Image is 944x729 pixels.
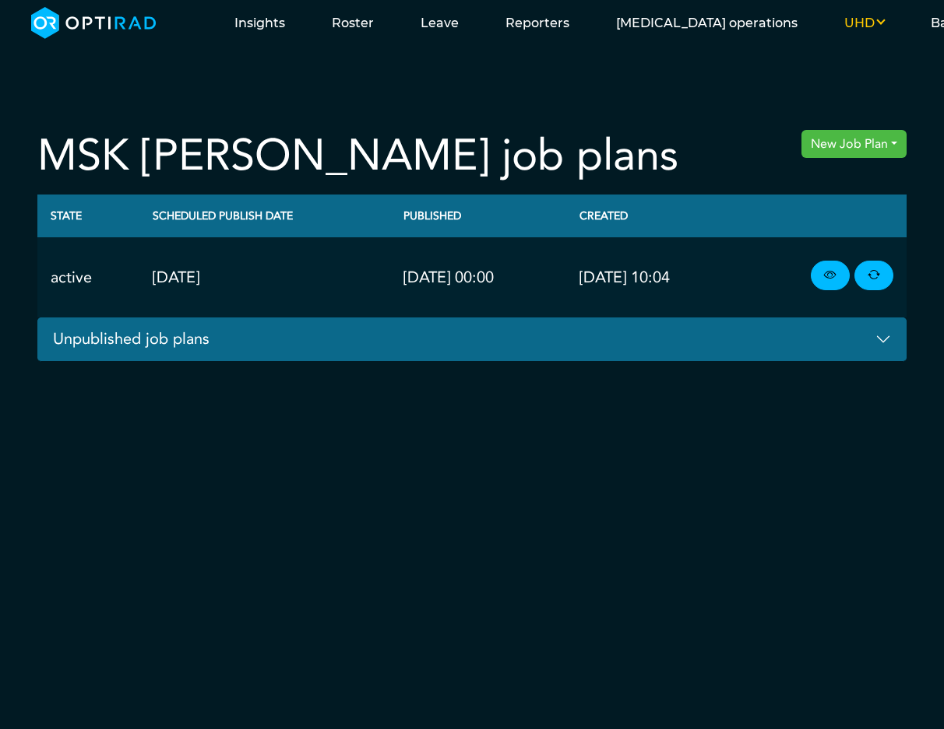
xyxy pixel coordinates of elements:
[868,267,880,284] i: create new Job Plan copied from this one
[37,195,139,237] th: State
[801,130,907,158] button: New Job Plan
[139,195,390,237] th: Scheduled Publish Date
[390,237,566,317] td: [DATE] 00:00
[37,130,678,182] h2: MSK [PERSON_NAME] job plans
[566,237,742,317] td: [DATE] 10:04
[31,7,157,39] img: brand-opti-rad-logos-blue-and-white-d2f68631ba2948856bd03f2d395fb146ddc8fb01b4b6e9315ea85fa773367...
[821,14,907,33] button: UHD
[37,237,139,317] td: active
[37,317,907,362] button: Unpublished job plans
[390,195,566,237] th: Published
[139,237,390,317] td: [DATE]
[566,195,742,237] th: Created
